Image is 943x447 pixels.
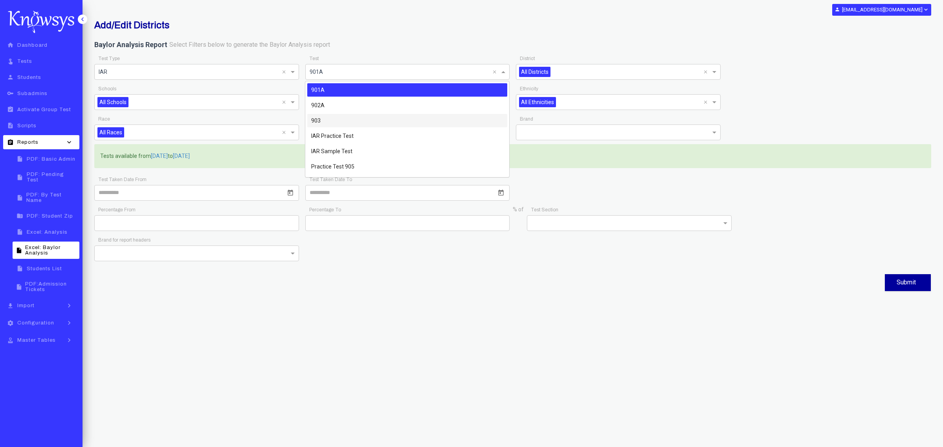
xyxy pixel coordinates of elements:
span: Import [17,303,35,308]
i: insert_drive_file [15,265,25,272]
i: keyboard_arrow_left [79,15,86,23]
label: Select Filters below to generate the Baylor Analysis report [169,40,330,49]
span: PDF: Pending Test [27,172,77,183]
i: expand_more [923,6,928,13]
h2: Add/Edit Districts [94,20,648,31]
app-required-indication: Percentage From [98,207,136,213]
i: approval [6,337,15,344]
app-required-indication: Ethnicity [520,86,538,92]
i: keyboard_arrow_right [63,336,75,344]
i: insert_drive_file [15,247,23,254]
span: Excel: Baylor Analysis [25,245,77,256]
app-required-indication: Brand [520,116,533,122]
i: keyboard_arrow_right [63,302,75,310]
span: PDF: Basic Admin [27,156,75,162]
app-required-indication: Test Section [531,207,558,213]
i: insert_drive_file [15,229,25,235]
span: Students List [27,266,62,271]
app-required-indication: Test Taken Date From [98,177,147,182]
i: insert_drive_file [15,284,23,290]
span: 901A [311,87,325,93]
label: % of [513,206,524,214]
span: All Districts [519,67,550,77]
span: All Ethnicities [519,97,556,107]
span: Clear all [493,67,499,77]
span: PDF: By Test Name [26,192,77,203]
span: Excel: Analysis [27,229,68,235]
i: home [6,42,15,48]
i: file_download [6,302,15,309]
span: 903 [311,117,321,124]
span: Dashboard [17,42,48,48]
span: Clear all [704,67,710,77]
i: touch_app [6,58,15,64]
label: Tests available from to [100,152,190,160]
span: All Races [97,127,124,137]
span: Clear all [282,128,289,137]
button: Open calendar [286,188,295,198]
b: [EMAIL_ADDRESS][DOMAIN_NAME] [842,7,923,13]
i: person [6,74,15,81]
span: Clear all [704,97,710,107]
i: insert_drive_file [15,156,25,162]
button: Submit [885,274,931,291]
i: insert_drive_file [15,194,24,201]
span: Reports [17,139,39,145]
i: assignment_turned_in [6,106,15,113]
app-required-indication: Test Taken Date To [309,177,352,182]
span: Master Tables [17,337,56,343]
b: Baylor Analysis Report [94,40,167,49]
span: Clear all [282,67,289,77]
i: key [6,90,15,97]
app-required-indication: Race [98,116,110,122]
i: insert_drive_file [15,174,25,181]
span: Practice Test 905 [311,163,354,170]
span: PDF: Student Zip [27,213,73,219]
app-required-indication: Test [309,56,319,61]
i: assignment [6,139,15,146]
span: Clear all [282,97,289,107]
span: IAR Practice Test [311,133,354,139]
ng-dropdown-panel: Options list [305,81,510,178]
span: Activate Group Test [17,107,71,112]
i: keyboard_arrow_right [63,319,75,327]
span: PDF:Admission Tickets [25,281,77,292]
i: keyboard_arrow_down [63,138,75,146]
app-required-indication: Test Type [98,56,120,61]
app-required-indication: Schools [98,86,116,92]
i: description [6,122,15,129]
span: Configuration [17,320,54,326]
app-required-indication: Brand for report headers [98,237,150,243]
span: All Schools [97,97,128,107]
span: [DATE] [151,152,168,160]
span: Tests [17,59,32,64]
span: Subadmins [17,91,48,96]
app-required-indication: District [520,56,535,61]
span: 902A [311,102,325,108]
app-required-indication: Percentage To [309,207,341,213]
i: person [835,7,840,12]
span: [DATE] [173,152,190,160]
span: IAR Sample Test [311,148,352,154]
i: folder_zip [15,213,25,219]
span: Scripts [17,123,37,128]
i: settings [6,320,15,326]
span: Students [17,75,41,80]
button: Open calendar [496,188,506,198]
